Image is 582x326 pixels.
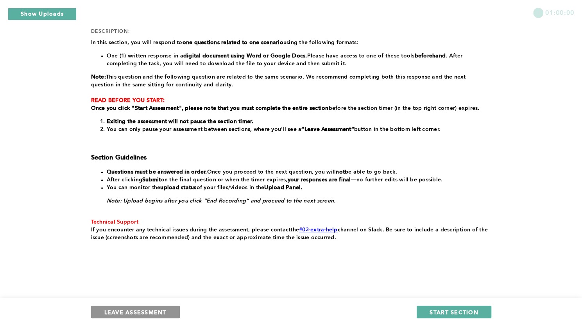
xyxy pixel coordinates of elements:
[91,73,488,89] p: This question and the following question are related to the same scenario. We recommend completin...
[299,227,338,233] a: #03-extra-help
[107,184,488,192] li: You can monitor the of your files/videos in the
[107,168,488,176] li: Once you proceed to the next question, you will be able to go back.
[91,154,488,162] h3: Section Guidelines
[107,198,336,204] em: Note: Upload begins after you click “End Recording” and proceed to the next screen.
[107,125,488,133] li: You can only pause your assessment between sections, where you'll see a button in the bottom left...
[91,226,488,242] p: the channel on Slack
[91,106,329,111] strong: Once you click "Start Assessment", please note that you must complete the entire section
[91,98,165,103] strong: READ BEFORE YOU START:
[288,177,351,183] strong: your responses are final
[417,306,491,318] button: START SECTION
[91,40,183,45] span: In this section, you will respond to
[91,306,180,318] button: LEAVE ASSESSMENT
[545,8,574,17] span: 01:00:00
[283,40,358,45] span: using the following formats:
[160,185,196,190] strong: upload status
[183,40,283,45] strong: one questions related to one scenario
[91,29,131,35] div: description:
[430,308,478,316] span: START SECTION
[142,177,161,183] strong: Submit
[91,227,291,233] span: If you encounter any technical issues during the assessment, please contact
[415,53,446,59] strong: beforehand
[107,176,488,184] li: After clicking on the final question or when the timer expires, —no further edits will be possible.
[107,169,207,175] strong: Questions must be answered in order.
[91,104,488,112] p: before the section timer (in the top right corner) expires.
[8,8,77,20] button: Show Uploads
[107,52,488,68] li: One (1) written response in a Please have access to one of these tools . After completing the tas...
[91,74,106,80] strong: Note:
[301,127,354,132] strong: “Leave Assessment”
[336,169,345,175] strong: not
[264,185,302,190] strong: Upload Panel.
[183,53,307,59] strong: digital document using Word or Google Docs.
[91,219,138,225] span: Technical Support
[107,119,254,124] strong: Exiting the assessment will not pause the section timer.
[104,308,167,316] span: LEAVE ASSESSMENT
